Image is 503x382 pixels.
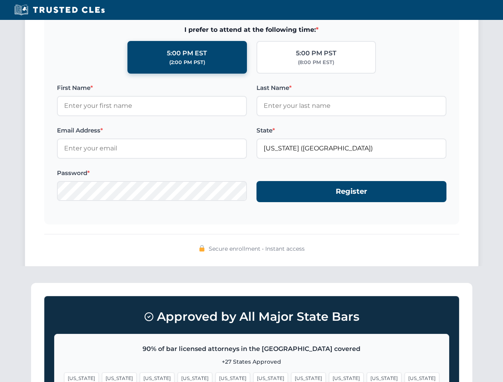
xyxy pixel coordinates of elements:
[57,126,247,135] label: Email Address
[64,357,439,366] p: +27 States Approved
[256,181,446,202] button: Register
[209,244,305,253] span: Secure enrollment • Instant access
[298,58,334,66] div: (8:00 PM EST)
[169,58,205,66] div: (2:00 PM PST)
[57,96,247,116] input: Enter your first name
[64,344,439,354] p: 90% of bar licensed attorneys in the [GEOGRAPHIC_DATA] covered
[54,306,449,327] h3: Approved by All Major State Bars
[167,48,207,58] div: 5:00 PM EST
[12,4,107,16] img: Trusted CLEs
[256,126,446,135] label: State
[57,168,247,178] label: Password
[296,48,337,58] div: 5:00 PM PST
[199,245,205,251] img: 🔒
[256,96,446,116] input: Enter your last name
[256,83,446,93] label: Last Name
[57,138,247,158] input: Enter your email
[57,83,247,93] label: First Name
[256,138,446,158] input: Florida (FL)
[57,25,446,35] span: I prefer to attend at the following time:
